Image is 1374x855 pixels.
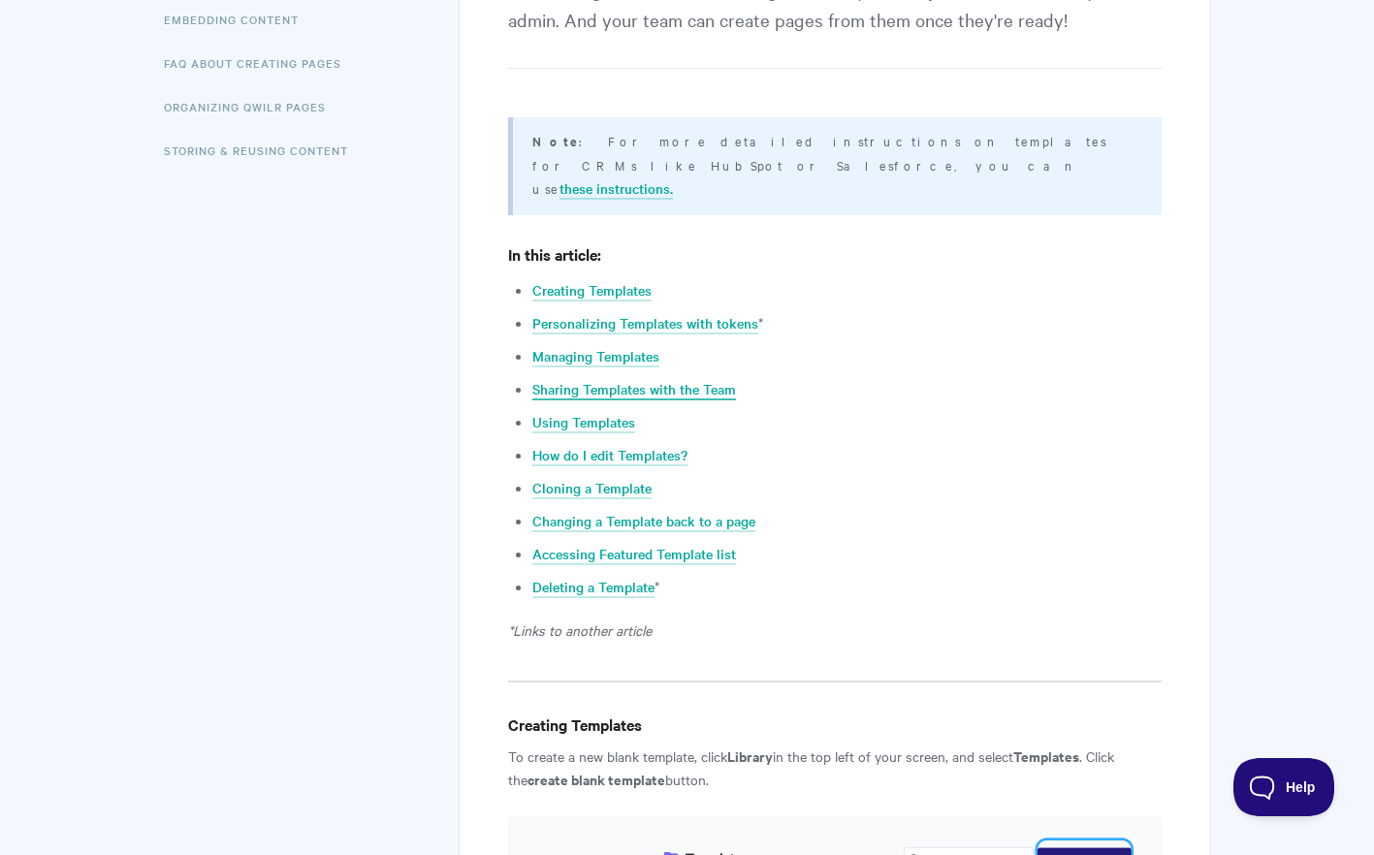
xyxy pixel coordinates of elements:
a: these instructions. [559,178,673,200]
a: Creating Templates [532,280,652,301]
p: : For more detailed instructions on templates for CRMs like HubSpot or Salesforce, you can use [532,129,1136,200]
a: Changing a Template back to a page [532,511,755,532]
a: Organizing Qwilr Pages [164,87,340,126]
a: Deleting a Template [532,577,655,598]
a: Using Templates [532,412,635,433]
iframe: Toggle Customer Support [1233,758,1335,816]
em: *Links to another article [508,620,652,640]
strong: create blank template [527,769,665,789]
a: FAQ About Creating Pages [164,44,356,82]
h4: Creating Templates [508,712,1161,737]
strong: Library [727,745,773,766]
a: Cloning a Template [532,478,652,499]
strong: Templates [1013,745,1079,766]
a: Accessing Featured Template list [532,544,736,565]
b: Note [532,132,579,150]
a: Personalizing Templates with tokens [532,313,758,334]
p: To create a new blank template, click in the top left of your screen, and select . Click the button. [508,744,1161,791]
a: Storing & Reusing Content [164,131,363,170]
strong: In this article: [508,243,601,265]
a: Managing Templates [532,346,659,367]
a: Sharing Templates with the Team [532,379,736,400]
a: How do I edit Templates? [532,445,687,466]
